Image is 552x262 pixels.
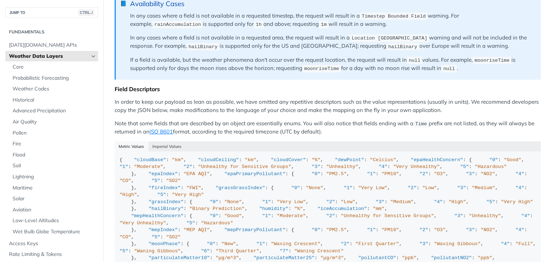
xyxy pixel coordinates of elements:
span: "CO" [120,234,131,240]
span: "0" [210,199,218,205]
span: "MEP AQI" [184,227,210,233]
span: "Hazardous" [475,164,507,169]
span: "1" [344,185,352,191]
span: Historical [13,97,96,104]
span: "4" [516,185,524,191]
span: "μg/m^3" [321,255,344,261]
span: "2" [419,227,428,233]
span: "Moderate" [277,213,306,219]
span: "5" [187,220,195,226]
span: "0" [312,171,320,177]
span: "Low" [341,199,355,205]
span: "%" [312,157,320,163]
span: null [409,58,420,63]
span: Timestep Bounded Field [362,14,425,19]
span: "O3" [434,227,446,233]
span: "EPA AQI" [184,171,210,177]
span: "SO2" [166,234,181,240]
span: "3" [466,171,475,177]
span: "Unhealthy" [326,164,358,169]
a: Soil [9,160,98,171]
p: Note that some fields that are described by an object are essentially enums. You will also notice... [115,120,541,136]
span: "mepIndex" [149,227,178,233]
span: Location [GEOGRAPHIC_DATA] [351,36,427,41]
span: "Very Low" [358,185,387,191]
span: 1m [321,22,327,27]
span: "Unhealthy for Sensitive Groups" [341,213,434,219]
button: Imperial Values [148,141,186,151]
span: "Unhealthy" [469,213,501,219]
span: "cloudCeiling" [198,157,239,163]
span: "1" [256,241,265,247]
span: "Third Quarter" [216,248,259,254]
span: Soil [13,162,96,169]
span: "PM2.5" [326,171,347,177]
button: Hide subpages for Weather Data Layers [91,53,96,59]
span: "hailBinary" [149,206,184,211]
span: "1" [120,164,128,169]
span: "3" [419,241,428,247]
span: "pollutantCO" [358,255,396,261]
span: "Very Low" [277,199,306,205]
span: Solar [13,195,96,202]
span: Air Quality [13,118,96,126]
span: "Waning Crescent" [294,248,344,254]
a: Air Quality [9,117,98,127]
span: "4" [434,199,443,205]
span: "Moderate" [134,164,163,169]
span: "2" [184,164,192,169]
span: "particulateMatter25" [253,255,314,261]
span: "particulateMatter10" [149,255,210,261]
span: "Celcius" [370,157,396,163]
span: "grassIndex" [149,199,184,205]
span: "CO" [120,178,131,183]
span: "Waxing Crescent" [271,241,321,247]
span: "2" [408,185,417,191]
span: "μg/m^3" [216,255,239,261]
span: "Very Unhealthy" [120,220,166,226]
span: "3" [466,227,475,233]
span: "5" [120,248,128,254]
span: "Very Unhealthy" [393,164,440,169]
span: "High" [448,199,466,205]
span: Fire [13,140,96,148]
span: "km" [245,157,256,163]
span: "pollutantNO2" [431,255,471,261]
span: "1" [367,171,376,177]
span: "Unhealthy for Sensitive Groups" [198,164,291,169]
a: Core [9,62,98,72]
span: "SO2" [166,178,181,183]
a: Weather Codes [9,84,98,94]
span: "3" [376,199,385,205]
a: Flood [9,150,98,160]
span: "ppb" [402,255,417,261]
span: "Medium" [390,199,414,205]
span: "New" [221,241,236,247]
span: "5" [486,199,495,205]
h2: Fundamentals [5,29,98,35]
span: hailBinary [388,44,417,49]
span: "0" [207,241,216,247]
span: "1" [262,199,271,205]
a: Wet Bulb Globe Temperature [9,226,98,237]
span: "mm" [373,206,384,211]
span: Lightning [13,173,96,181]
span: Access Keys [9,240,96,247]
span: Maritime [13,184,96,192]
a: Advanced Precipitation [9,106,98,116]
span: "2" [326,213,335,219]
span: "3" [312,164,320,169]
span: "0" [489,157,498,163]
span: "4" [521,213,530,219]
p: In any cases where a field is not available in a requested area, the request will result in a war... [130,34,534,51]
a: Rate Limiting & Tokens [5,249,98,260]
button: JUMP TOCTRL-/ [5,7,98,18]
span: "ppb" [478,255,492,261]
span: "mepHealthConcern" [131,213,184,219]
a: Maritime [9,183,98,193]
span: "5" [460,164,469,169]
span: Aviation [13,206,96,214]
a: ISO 8601 [149,128,173,135]
span: "Very High" [501,199,533,205]
span: "1" [262,213,271,219]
